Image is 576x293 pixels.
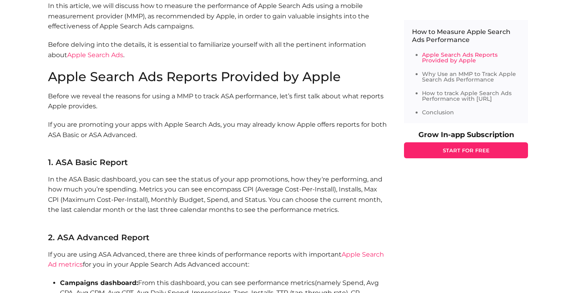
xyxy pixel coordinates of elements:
b: Campaigns dashboard: [60,279,138,287]
h3: 2. ASA Advanced Report [48,233,388,241]
h2: Apple Search Ads Reports Provided by Apple [48,70,388,83]
a: How to track Apple Search Ads Performance with [URL] [422,90,512,102]
p: If you are using ASA Advanced, there are three kinds of performance reports with important for yo... [48,249,388,270]
p: How to Measure Apple Search Ads Performance [412,28,520,44]
p: Before delving into the details, it is essential to familiarize yourself with all the pertinent i... [48,40,388,70]
a: START FOR FREE [404,142,528,158]
p: If you are promoting your apps with Apple Search Ads, you may already know Apple offers reports f... [48,120,388,150]
p: Grow In-app Subscription [404,131,528,138]
a: Conclusion [422,109,454,116]
h3: 1. ASA Basic Report [48,158,388,166]
a: Why Use an MMP to Track Apple Search Ads Performance [422,70,516,83]
a: Apple Search Ads Reports Provided by Apple [422,51,498,64]
p: In this article, we will discuss how to measure the performance of Apple Search Ads using a mobil... [48,1,388,32]
p: In the ASA Basic dashboard, you can see the status of your app promotions, how they‘re performing... [48,174,388,225]
a: Apple Search Ads [67,51,123,59]
p: Before we reveal the reasons for using a MMP to track ASA performance, let’s first talk about wha... [48,91,388,112]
